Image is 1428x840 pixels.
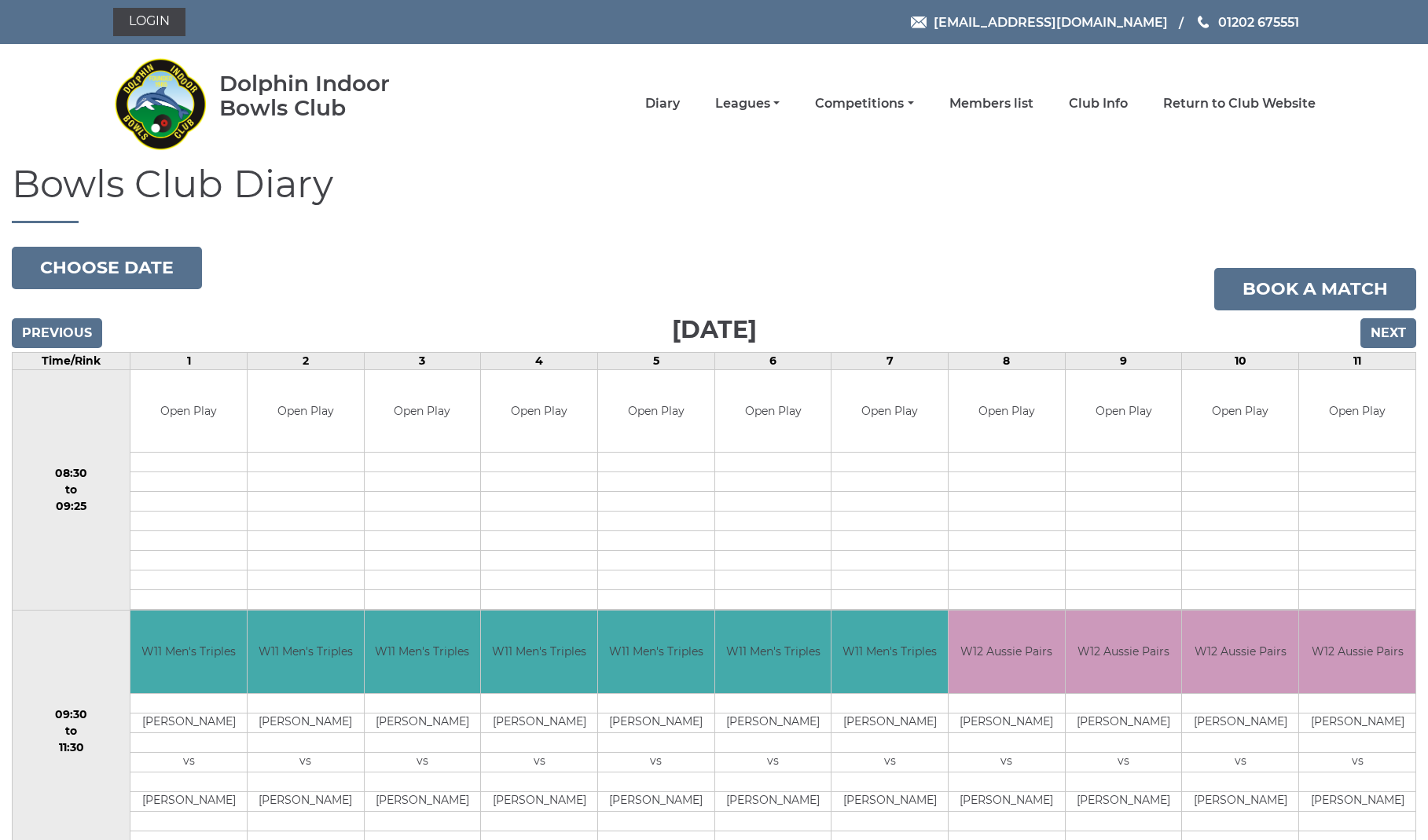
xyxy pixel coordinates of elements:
td: [PERSON_NAME] [248,713,364,732]
div: Dolphin Indoor Bowls Club [219,72,440,120]
img: Phone us [1198,16,1209,28]
td: W11 Men's Triples [130,611,247,693]
td: [PERSON_NAME] [715,713,831,732]
td: [PERSON_NAME] [1299,791,1415,811]
a: Competitions [815,95,913,112]
td: vs [481,752,597,772]
td: [PERSON_NAME] [1299,713,1415,732]
td: 11 [1299,352,1416,369]
td: [PERSON_NAME] [481,713,597,732]
td: W11 Men's Triples [715,611,831,693]
td: Open Play [365,370,481,453]
td: [PERSON_NAME] [949,791,1065,811]
td: W11 Men's Triples [481,611,597,693]
td: Open Play [715,370,831,453]
td: Open Play [130,370,247,453]
td: [PERSON_NAME] [949,713,1065,732]
td: W12 Aussie Pairs [949,611,1065,693]
td: vs [1182,752,1298,772]
a: Email [EMAIL_ADDRESS][DOMAIN_NAME] [911,13,1168,32]
td: W12 Aussie Pairs [1299,611,1415,693]
button: Choose date [12,247,202,289]
td: vs [1299,752,1415,772]
td: [PERSON_NAME] [598,791,714,811]
h1: Bowls Club Diary [12,163,1416,223]
td: [PERSON_NAME] [715,791,831,811]
td: Open Play [248,370,364,453]
td: Open Play [1299,370,1415,453]
td: 4 [481,352,598,369]
td: 5 [597,352,714,369]
td: 1 [130,352,248,369]
td: W12 Aussie Pairs [1066,611,1182,693]
td: vs [831,752,948,772]
td: [PERSON_NAME] [130,791,247,811]
a: Return to Club Website [1163,95,1316,112]
td: W11 Men's Triples [365,611,481,693]
td: [PERSON_NAME] [831,791,948,811]
td: [PERSON_NAME] [481,791,597,811]
td: W11 Men's Triples [831,611,948,693]
td: [PERSON_NAME] [598,713,714,732]
td: [PERSON_NAME] [1066,791,1182,811]
td: vs [598,752,714,772]
td: [PERSON_NAME] [1182,791,1298,811]
td: Open Play [831,370,948,453]
a: Members list [949,95,1033,112]
input: Next [1360,318,1416,348]
td: 6 [714,352,831,369]
td: [PERSON_NAME] [365,713,481,732]
td: Open Play [1066,370,1182,453]
td: vs [949,752,1065,772]
td: W12 Aussie Pairs [1182,611,1298,693]
span: [EMAIL_ADDRESS][DOMAIN_NAME] [934,14,1168,29]
td: [PERSON_NAME] [248,791,364,811]
a: Club Info [1069,95,1128,112]
input: Previous [12,318,102,348]
td: vs [248,752,364,772]
a: Book a match [1214,268,1416,310]
span: 01202 675551 [1218,14,1299,29]
td: Open Play [949,370,1065,453]
td: W11 Men's Triples [598,611,714,693]
td: [PERSON_NAME] [365,791,481,811]
td: [PERSON_NAME] [130,713,247,732]
td: [PERSON_NAME] [1066,713,1182,732]
td: 3 [364,352,481,369]
td: Open Play [598,370,714,453]
img: Email [911,17,927,28]
td: 08:30 to 09:25 [13,369,130,611]
td: vs [1066,752,1182,772]
td: vs [130,752,247,772]
td: 10 [1182,352,1299,369]
td: [PERSON_NAME] [831,713,948,732]
td: Time/Rink [13,352,130,369]
a: Diary [645,95,680,112]
td: vs [365,752,481,772]
img: Dolphin Indoor Bowls Club [113,49,207,159]
td: 7 [831,352,949,369]
td: 2 [247,352,364,369]
td: Open Play [481,370,597,453]
td: vs [715,752,831,772]
td: W11 Men's Triples [248,611,364,693]
a: Leagues [715,95,780,112]
td: 8 [949,352,1066,369]
td: [PERSON_NAME] [1182,713,1298,732]
a: Login [113,8,185,36]
td: Open Play [1182,370,1298,453]
a: Phone us 01202 675551 [1195,13,1299,32]
td: 9 [1065,352,1182,369]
